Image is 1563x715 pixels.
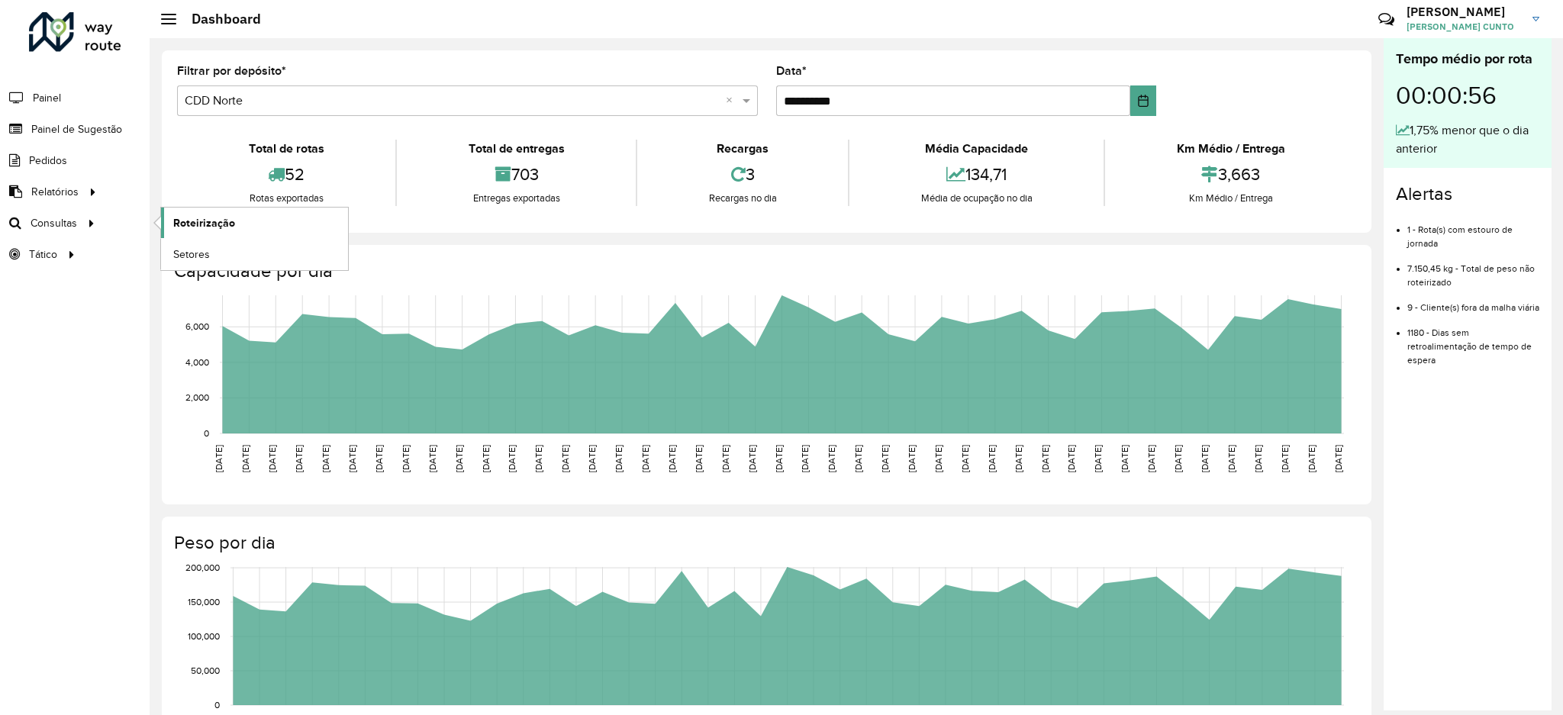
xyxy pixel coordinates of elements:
[960,445,970,472] text: [DATE]
[33,90,61,106] span: Painel
[987,445,997,472] text: [DATE]
[1370,3,1403,36] a: Contato Rápido
[181,140,392,158] div: Total de rotas
[1173,445,1183,472] text: [DATE]
[641,158,844,191] div: 3
[181,158,392,191] div: 52
[188,597,220,607] text: 150,000
[1120,445,1130,472] text: [DATE]
[907,445,917,472] text: [DATE]
[1396,121,1539,158] div: 1,75% menor que o dia anterior
[214,700,220,710] text: 0
[1407,314,1539,367] li: 1180 - Dias sem retroalimentação de tempo de espera
[1280,445,1290,472] text: [DATE]
[560,445,570,472] text: [DATE]
[29,153,67,169] span: Pedidos
[176,11,261,27] h2: Dashboard
[853,445,863,472] text: [DATE]
[641,140,844,158] div: Recargas
[827,445,836,472] text: [DATE]
[177,62,286,80] label: Filtrar por depósito
[1226,445,1236,472] text: [DATE]
[641,191,844,206] div: Recargas no dia
[267,445,277,472] text: [DATE]
[374,445,384,472] text: [DATE]
[747,445,757,472] text: [DATE]
[1130,85,1157,116] button: Choose Date
[1396,69,1539,121] div: 00:00:56
[853,158,1100,191] div: 134,71
[1200,445,1210,472] text: [DATE]
[1407,250,1539,289] li: 7.150,45 kg - Total de peso não roteirizado
[776,62,807,80] label: Data
[1333,445,1343,472] text: [DATE]
[161,208,348,238] a: Roteirização
[174,532,1356,554] h4: Peso por dia
[401,158,632,191] div: 703
[173,215,235,231] span: Roteirização
[507,445,517,472] text: [DATE]
[401,445,411,472] text: [DATE]
[401,140,632,158] div: Total de entregas
[720,445,730,472] text: [DATE]
[1014,445,1023,472] text: [DATE]
[774,445,784,472] text: [DATE]
[726,92,739,110] span: Clear all
[191,665,220,675] text: 50,000
[188,631,220,641] text: 100,000
[1040,445,1050,472] text: [DATE]
[31,121,122,137] span: Painel de Sugestão
[1109,158,1352,191] div: 3,663
[800,445,810,472] text: [DATE]
[347,445,357,472] text: [DATE]
[1093,445,1103,472] text: [DATE]
[1109,140,1352,158] div: Km Médio / Entrega
[1109,191,1352,206] div: Km Médio / Entrega
[694,445,704,472] text: [DATE]
[1407,5,1521,19] h3: [PERSON_NAME]
[161,239,348,269] a: Setores
[1396,183,1539,205] h4: Alertas
[1407,211,1539,250] li: 1 - Rota(s) com estouro de jornada
[1146,445,1156,472] text: [DATE]
[31,184,79,200] span: Relatórios
[427,445,437,472] text: [DATE]
[454,445,464,472] text: [DATE]
[853,191,1100,206] div: Média de ocupação no dia
[533,445,543,472] text: [DATE]
[1396,49,1539,69] div: Tempo médio por rota
[185,562,220,572] text: 200,000
[29,246,57,262] span: Tático
[1253,445,1263,472] text: [DATE]
[31,215,77,231] span: Consultas
[214,445,224,472] text: [DATE]
[933,445,943,472] text: [DATE]
[481,445,491,472] text: [DATE]
[880,445,890,472] text: [DATE]
[174,260,1356,282] h4: Capacidade por dia
[185,393,209,403] text: 2,000
[640,445,650,472] text: [DATE]
[587,445,597,472] text: [DATE]
[1407,289,1539,314] li: 9 - Cliente(s) fora da malha viária
[294,445,304,472] text: [DATE]
[401,191,632,206] div: Entregas exportadas
[240,445,250,472] text: [DATE]
[173,246,210,262] span: Setores
[321,445,330,472] text: [DATE]
[181,191,392,206] div: Rotas exportadas
[667,445,677,472] text: [DATE]
[853,140,1100,158] div: Média Capacidade
[614,445,624,472] text: [DATE]
[1307,445,1316,472] text: [DATE]
[185,357,209,367] text: 4,000
[1066,445,1076,472] text: [DATE]
[185,321,209,331] text: 6,000
[204,428,209,438] text: 0
[1407,20,1521,34] span: [PERSON_NAME] CUNTO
